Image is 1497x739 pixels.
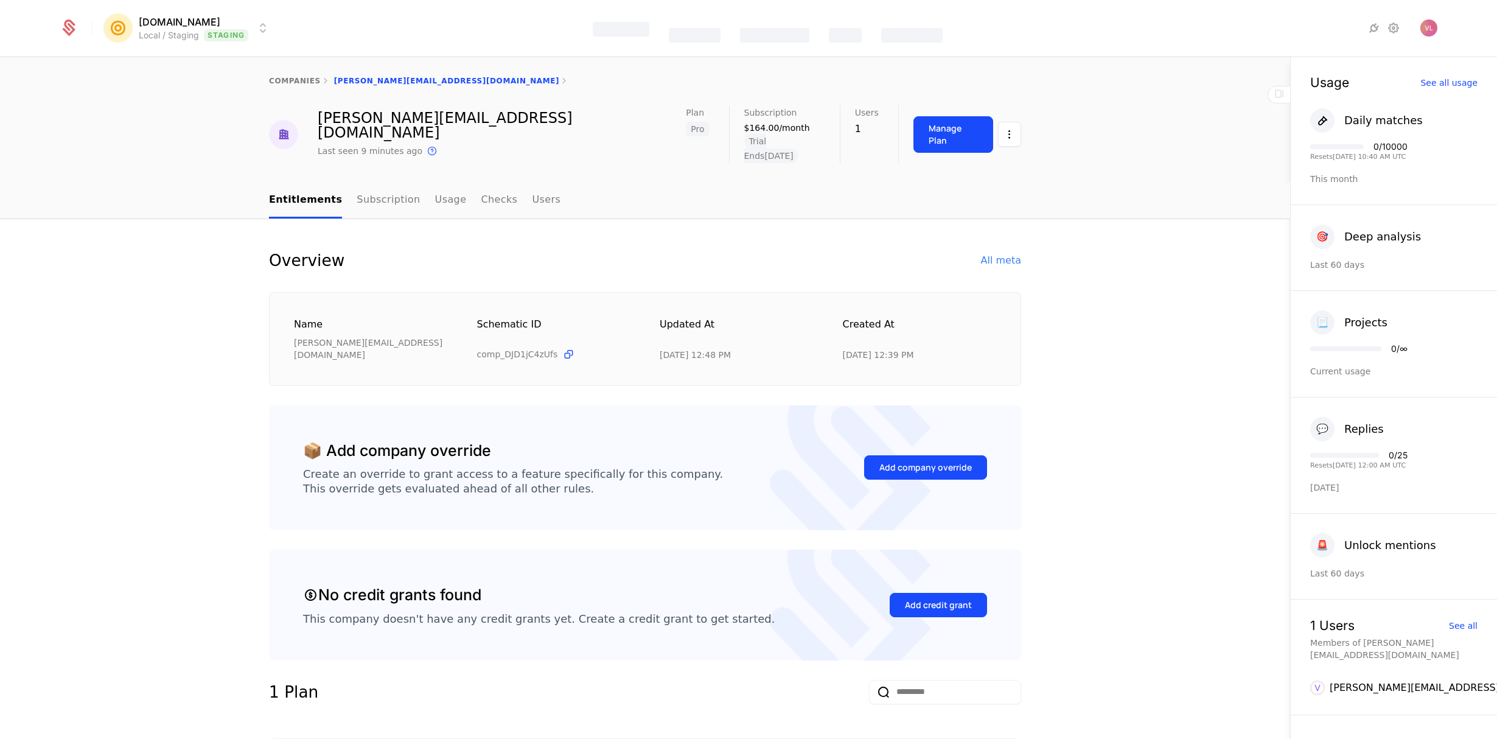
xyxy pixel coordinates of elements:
div: Resets [DATE] 12:00 AM UTC [1310,462,1408,469]
div: Last seen 9 minutes ago [318,145,422,157]
div: Name [294,317,448,332]
div: $164.00/month [744,122,820,134]
div: Companies [740,28,809,43]
div: See all usage [1420,79,1478,87]
div: Features [593,22,649,37]
div: 📦 Add company override [303,440,491,463]
button: 🚨Unlock mentions [1310,533,1436,558]
div: [PERSON_NAME][EMAIL_ADDRESS][DOMAIN_NAME] [294,337,448,361]
div: Create an override to grant access to a feature specifically for this company. This override gets... [303,467,723,496]
div: Overview [269,248,344,273]
div: 📃 [1310,310,1335,335]
div: See all [1449,622,1478,630]
div: Deep analysis [1344,228,1421,245]
div: Events [829,28,862,43]
button: Select action [998,116,1021,153]
div: Last 60 days [1310,567,1478,580]
div: Add credit grant [905,599,972,611]
div: All meta [981,253,1021,268]
div: Projects [1344,314,1387,331]
a: Integrations [1367,21,1381,35]
div: 9/20/25, 12:39 PM [843,349,914,361]
div: Manage Plan [929,122,978,147]
button: 💬Replies [1310,417,1384,441]
span: Users [855,108,879,117]
div: [PERSON_NAME][EMAIL_ADDRESS][DOMAIN_NAME] [318,111,686,140]
div: 🚨 [1310,533,1335,558]
div: Local / Staging [139,29,199,41]
button: Add company override [864,455,987,480]
a: Subscription [357,183,420,219]
div: Components [881,28,943,43]
nav: Main [269,183,1021,219]
span: [DOMAIN_NAME] [139,15,220,29]
div: 🎯 [1310,225,1335,249]
img: Mention.click [103,13,133,43]
div: Members of [PERSON_NAME][EMAIL_ADDRESS][DOMAIN_NAME] [1310,637,1478,661]
div: Current usage [1310,365,1478,377]
a: companies [269,77,321,85]
span: Trial Ends [DATE] [744,134,798,163]
div: V [1310,681,1325,695]
div: Created at [843,317,997,344]
span: Pro [686,122,709,136]
div: Schematic ID [477,317,631,343]
div: This month [1310,173,1478,185]
div: Usage [1310,76,1349,89]
button: Add credit grant [890,593,987,617]
div: Daily matches [1344,112,1423,129]
img: vlad@schematichq.com [269,120,298,149]
div: [DATE] [1310,482,1478,494]
div: No credit grants found [303,584,481,607]
img: Vlad Len [1420,19,1437,37]
div: Replies [1344,421,1384,438]
a: Settings [1386,21,1401,35]
button: 📃Projects [1310,310,1387,335]
div: 1 Users [1310,619,1355,632]
div: 1 Plan [269,680,318,704]
div: 0 / 10000 [1373,142,1408,151]
div: Unlock mentions [1344,537,1436,554]
div: 0 / 25 [1389,451,1408,460]
ul: Choose Sub Page [269,183,560,219]
span: Staging [204,29,248,41]
div: 0 / ∞ [1391,345,1408,353]
button: Daily matches [1310,108,1423,133]
a: Checks [481,183,517,219]
span: Subscription [744,108,797,117]
div: This company doesn't have any credit grants yet. Create a credit grant to get started. [303,612,775,626]
div: Updated at [660,317,814,344]
a: Users [532,183,560,219]
button: Manage Plan [913,116,993,153]
div: Resets [DATE] 10:40 AM UTC [1310,153,1408,160]
button: 🎯Deep analysis [1310,225,1421,249]
button: Open user button [1420,19,1437,37]
a: Usage [435,183,467,219]
div: 1 [855,122,879,136]
span: comp_DJD1jC4zUfs [477,348,558,360]
div: 9/20/25, 12:48 PM [660,349,731,361]
div: Catalog [669,28,721,43]
button: Select environment [107,15,270,41]
a: Entitlements [269,183,342,219]
div: 💬 [1310,417,1335,441]
div: Last 60 days [1310,259,1478,271]
div: Add company override [879,461,972,474]
span: Plan [686,108,704,117]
